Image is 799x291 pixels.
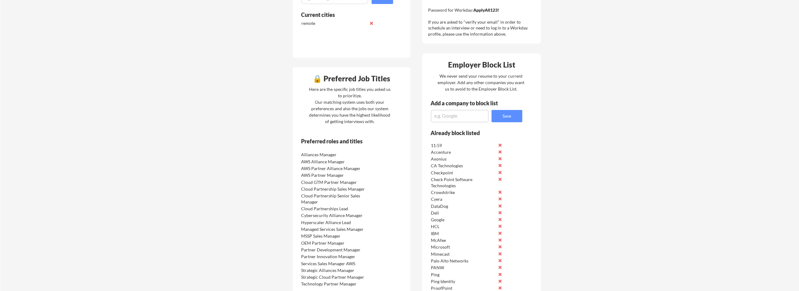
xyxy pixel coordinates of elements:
[301,193,366,205] div: Cloud Partnership Senior Sales Manager
[301,179,366,185] div: Cloud GTM Partner Manager
[437,73,525,92] div: We never send your resume to your current employer. Add any other companies you want us to avoid ...
[431,177,496,188] div: Check Point Software Technologies
[431,130,514,136] div: Already block listed
[301,226,366,232] div: Managed Services Sales Manager
[431,251,496,257] div: Mimecast
[431,100,507,106] div: Add a company to block list
[431,223,496,230] div: HCL
[431,278,496,285] div: Ping Identity
[491,110,522,122] button: Save
[301,152,366,158] div: Alliances Manager
[431,170,496,176] div: Checkpoint
[431,189,496,196] div: Crowdstrike
[301,281,366,287] div: Technology Partner Manager
[431,272,496,278] div: Ping
[301,12,386,17] div: Current cities
[301,233,366,239] div: MSSP Sales Manager
[301,247,366,253] div: Partner Development Manager
[431,163,496,169] div: CA Technologies
[301,240,366,246] div: OEM Partner Manager
[301,206,366,212] div: Cloud Partnerships Lead
[301,159,366,165] div: AWS Alliance Manager
[431,237,496,243] div: McAfee
[431,196,496,202] div: Cyera
[301,172,366,178] div: AWS Partner Manager
[431,231,496,237] div: IBM
[431,210,496,216] div: Dell
[431,244,496,250] div: Microsoft
[431,142,496,149] div: 11:59
[431,265,496,271] div: PANW
[431,156,496,162] div: Axonius
[431,258,496,264] div: Palo Alto Networks
[301,20,366,26] div: remote
[301,267,366,274] div: Strategic Alliances Manager
[301,138,385,144] div: Preferred roles and titles
[425,61,539,68] div: Employer Block List
[301,261,366,267] div: Services Sales Manager AWS
[301,274,366,280] div: Strategic Cloud Partner Manager
[308,86,392,125] div: Here are the specific job titles you asked us to prioritize. Our matching system uses both your p...
[431,203,496,209] div: DataDog
[473,7,499,13] strong: ApplyAll123!
[301,165,366,172] div: AWS Partner Alliance Manager
[301,186,366,192] div: Cloud Partnership Sales Manager
[301,254,366,260] div: Partner Innovation Manager
[431,149,496,155] div: Accenture
[301,219,366,226] div: Hyperscaler Alliance Lead
[294,75,409,82] div: 🔒 Preferred Job Titles
[301,212,366,219] div: Cybersecurity Alliance Manager
[431,217,496,223] div: Google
